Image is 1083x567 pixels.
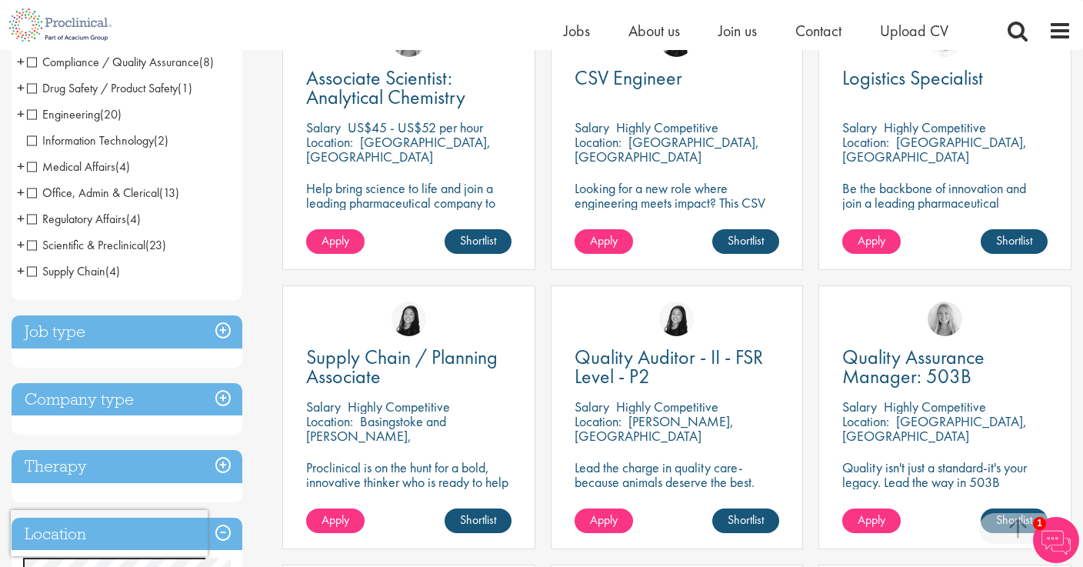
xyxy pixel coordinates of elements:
[1033,517,1046,530] span: 1
[115,158,130,175] span: (4)
[306,398,341,415] span: Salary
[17,207,25,230] span: +
[445,509,512,533] a: Shortlist
[575,509,633,533] a: Apply
[392,302,426,336] img: Numhom Sudsok
[12,315,242,349] h3: Job type
[322,232,349,248] span: Apply
[27,80,178,96] span: Drug Safety / Product Safety
[575,68,780,88] a: CSV Engineer
[842,509,901,533] a: Apply
[795,21,841,41] span: Contact
[575,118,609,136] span: Salary
[842,133,889,151] span: Location:
[842,412,889,430] span: Location:
[27,237,145,253] span: Scientific & Preclinical
[306,118,341,136] span: Salary
[575,181,780,225] p: Looking for a new role where engineering meets impact? This CSV Engineer role is calling your name!
[1033,517,1079,563] img: Chatbot
[445,229,512,254] a: Shortlist
[27,54,214,70] span: Compliance / Quality Assurance
[126,211,141,227] span: (4)
[981,509,1048,533] a: Shortlist
[27,263,105,279] span: Supply Chain
[842,118,877,136] span: Salary
[105,263,120,279] span: (4)
[27,132,168,148] span: Information Technology
[27,185,159,201] span: Office, Admin & Clerical
[842,412,1027,445] p: [GEOGRAPHIC_DATA], [GEOGRAPHIC_DATA]
[178,80,192,96] span: (1)
[858,512,885,528] span: Apply
[880,21,948,41] a: Upload CV
[928,302,962,336] img: Shannon Briggs
[712,509,779,533] a: Shortlist
[306,133,491,165] p: [GEOGRAPHIC_DATA], [GEOGRAPHIC_DATA]
[575,460,780,489] p: Lead the charge in quality care-because animals deserve the best.
[659,302,694,336] img: Numhom Sudsok
[306,65,465,110] span: Associate Scientist: Analytical Chemistry
[575,348,780,386] a: Quality Auditor - II - FSR Level - P2
[348,398,450,415] p: Highly Competitive
[575,133,621,151] span: Location:
[842,181,1048,239] p: Be the backbone of innovation and join a leading pharmaceutical company to help keep life-changin...
[884,398,986,415] p: Highly Competitive
[858,232,885,248] span: Apply
[27,132,154,148] span: Information Technology
[306,460,512,533] p: Proclinical is on the hunt for a bold, innovative thinker who is ready to help push the boundarie...
[842,348,1048,386] a: Quality Assurance Manager: 503B
[306,412,446,459] p: Basingstoke and [PERSON_NAME], [GEOGRAPHIC_DATA]
[306,509,365,533] a: Apply
[306,181,512,254] p: Help bring science to life and join a leading pharmaceutical company to play a key role in delive...
[718,21,757,41] a: Join us
[575,133,759,165] p: [GEOGRAPHIC_DATA], [GEOGRAPHIC_DATA]
[27,158,115,175] span: Medical Affairs
[981,229,1048,254] a: Shortlist
[616,398,718,415] p: Highly Competitive
[616,118,718,136] p: Highly Competitive
[27,185,179,201] span: Office, Admin & Clerical
[27,80,192,96] span: Drug Safety / Product Safety
[199,54,214,70] span: (8)
[27,211,126,227] span: Regulatory Affairs
[306,344,498,389] span: Supply Chain / Planning Associate
[884,118,986,136] p: Highly Competitive
[17,50,25,73] span: +
[575,229,633,254] a: Apply
[628,21,680,41] a: About us
[564,21,590,41] a: Jobs
[842,68,1048,88] a: Logistics Specialist
[306,133,353,151] span: Location:
[575,412,734,445] p: [PERSON_NAME], [GEOGRAPHIC_DATA]
[17,102,25,125] span: +
[842,460,1048,504] p: Quality isn't just a standard-it's your legacy. Lead the way in 503B excellence.
[590,232,618,248] span: Apply
[12,450,242,483] h3: Therapy
[842,229,901,254] a: Apply
[17,233,25,256] span: +
[842,398,877,415] span: Salary
[159,185,179,201] span: (13)
[17,76,25,99] span: +
[590,512,618,528] span: Apply
[100,106,122,122] span: (20)
[17,155,25,178] span: +
[322,512,349,528] span: Apply
[575,65,682,91] span: CSV Engineer
[306,348,512,386] a: Supply Chain / Planning Associate
[575,398,609,415] span: Salary
[27,106,122,122] span: Engineering
[27,158,130,175] span: Medical Affairs
[12,383,242,416] h3: Company type
[27,106,100,122] span: Engineering
[348,118,483,136] p: US$45 - US$52 per hour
